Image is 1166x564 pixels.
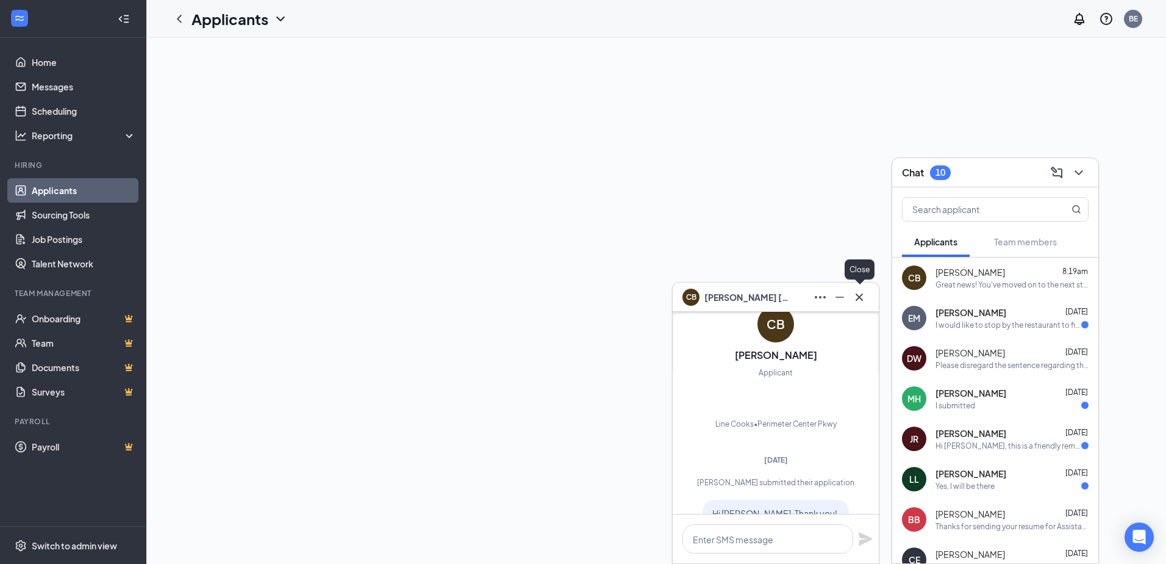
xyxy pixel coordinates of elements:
[1129,13,1138,24] div: BE
[935,360,1089,371] div: Please disregard the sentence regarding the move from [GEOGRAPHIC_DATA] to [GEOGRAPHIC_DATA].
[935,347,1005,359] span: [PERSON_NAME]
[32,355,136,380] a: DocumentsCrown
[1071,165,1086,180] svg: ChevronDown
[1065,428,1088,437] span: [DATE]
[32,435,136,459] a: PayrollCrown
[1071,204,1081,214] svg: MagnifyingGlass
[1065,549,1088,558] span: [DATE]
[935,167,945,178] div: 10
[32,306,136,331] a: OnboardingCrown
[715,418,837,430] div: Line Cooks • Perimeter Center Pkwy
[810,287,830,307] button: Ellipses
[1069,163,1089,183] button: ChevronDown
[910,433,918,445] div: JR
[935,387,1006,399] span: [PERSON_NAME]
[32,251,136,276] a: Talent Network
[15,288,134,298] div: Team Management
[845,259,875,280] div: Close
[832,290,847,305] svg: Minimize
[1065,347,1088,356] span: [DATE]
[907,392,921,405] div: MH
[32,178,136,203] a: Applicants
[914,236,957,247] span: Applicants
[32,380,136,404] a: SurveysCrown
[32,129,137,142] div: Reporting
[830,287,849,307] button: Minimize
[735,349,817,362] h3: [PERSON_NAME]
[935,468,1006,480] span: [PERSON_NAME]
[15,416,134,427] div: Payroll
[32,74,136,99] a: Messages
[767,316,785,333] div: CB
[32,99,136,123] a: Scheduling
[15,160,134,170] div: Hiring
[1062,267,1088,276] span: 8:19am
[704,291,790,304] span: [PERSON_NAME] [PERSON_NAME]
[909,473,919,485] div: LL
[15,129,27,142] svg: Analysis
[935,280,1089,290] div: Great news! You've moved on to the next stage of the application. We have a few additional questi...
[1065,307,1088,316] span: [DATE]
[1065,508,1088,518] span: [DATE]
[935,521,1089,532] div: Thanks for sending your resume for Assistant Manager position, Please provide multiple days and t...
[683,477,868,488] div: [PERSON_NAME] submitted their application
[1050,165,1064,180] svg: ComposeMessage
[935,320,1081,330] div: I would like to stop by the restaurant to finish my application if you don't mind
[118,13,130,25] svg: Collapse
[935,266,1005,278] span: [PERSON_NAME]
[32,227,136,251] a: Job Postings
[935,508,1005,520] span: [PERSON_NAME]
[764,455,788,465] span: [DATE]
[907,352,921,364] div: DW
[172,12,187,26] svg: ChevronLeft
[712,508,837,531] span: Hi [PERSON_NAME], Thank you! [US_STATE] Bistreaux
[1065,468,1088,477] span: [DATE]
[935,306,1006,319] span: [PERSON_NAME]
[935,400,975,411] div: I submitted
[849,287,869,307] button: Cross
[191,9,268,29] h1: Applicants
[32,50,136,74] a: Home
[858,532,873,546] svg: Plane
[813,290,828,305] svg: Ellipses
[273,12,288,26] svg: ChevronDown
[902,166,924,179] h3: Chat
[32,331,136,355] a: TeamCrown
[935,441,1081,451] div: Hi [PERSON_NAME], this is a friendly reminder. To move forward with your application for Line Coo...
[1047,163,1067,183] button: ComposeMessage
[908,272,921,284] div: CB
[1072,12,1087,26] svg: Notifications
[908,312,920,324] div: EM
[13,12,26,24] svg: WorkstreamLogo
[908,513,920,526] div: BB
[852,290,867,305] svg: Cross
[1099,12,1114,26] svg: QuestionInfo
[935,481,995,491] div: Yes, I will be there
[1065,388,1088,397] span: [DATE]
[32,203,136,227] a: Sourcing Tools
[903,198,1047,221] input: Search applicant
[759,367,793,379] div: Applicant
[1125,522,1154,552] div: Open Intercom Messenger
[935,427,1006,439] span: [PERSON_NAME]
[15,540,27,552] svg: Settings
[935,548,1005,560] span: [PERSON_NAME]
[994,236,1057,247] span: Team members
[32,540,117,552] div: Switch to admin view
